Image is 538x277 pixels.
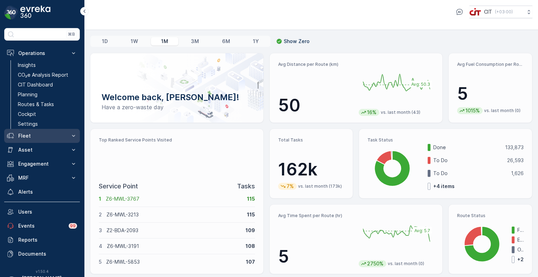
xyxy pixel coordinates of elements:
p: Tasks [237,181,255,191]
p: vs. last month (0) [388,261,424,266]
p: 108 [246,243,255,250]
p: 2 [99,211,102,218]
p: Top Ranked Service Points Visited [99,137,255,143]
p: Engagement [18,160,66,167]
button: Operations [4,46,80,60]
p: 7% [286,183,295,190]
p: Expired [517,236,524,243]
p: Insights [18,62,36,69]
p: Documents [18,250,77,257]
span: v 1.50.4 [4,269,80,273]
p: Cockpit [18,111,36,118]
p: Reports [18,236,77,243]
p: 16% [366,109,377,116]
button: Fleet [4,129,80,143]
p: Task Status [367,137,524,143]
p: 5 [457,83,524,104]
p: + 2 [517,256,525,263]
p: CIT [484,8,492,15]
p: Z6-MWL-5853 [106,258,241,265]
p: Operations [18,50,66,57]
a: Documents [4,247,80,261]
p: Have a zero-waste day [102,103,252,111]
p: Service Point [99,181,138,191]
p: 26,593 [507,157,524,164]
p: 2750% [366,260,384,267]
a: Events99 [4,219,80,233]
a: Alerts [4,185,80,199]
p: To Do [433,170,506,177]
p: 5 [99,258,102,265]
p: 1M [161,38,168,45]
p: Z2-BDA-2093 [106,227,241,234]
p: 3 [99,227,102,234]
p: 50 [278,95,353,116]
p: vs. last month (43) [381,110,420,115]
img: logo [4,6,18,20]
p: Route Status [457,213,524,219]
p: 1 [99,195,101,202]
p: Done [433,144,501,151]
p: 133,873 [505,144,524,151]
p: 99 [70,223,76,229]
a: CO₂e Analysis Report [15,70,80,80]
p: Finished [517,227,524,234]
button: MRF [4,171,80,185]
p: 4 [99,243,102,250]
a: Routes & Tasks [15,99,80,109]
p: MRF [18,174,66,181]
p: Fleet [18,132,66,139]
p: 1,626 [511,170,524,177]
a: Planning [15,90,80,99]
p: Avg Time Spent per Route (hr) [278,213,353,219]
p: Z6-MWL-3191 [107,243,241,250]
p: 115 [247,211,255,218]
p: 5 [278,246,353,267]
p: Asset [18,146,66,153]
p: CO₂e Analysis Report [18,71,68,78]
p: Users [18,208,77,215]
p: 115 [247,195,255,202]
a: CIT Dashboard [15,80,80,90]
p: vs. last month (0) [484,108,520,113]
p: Show Zero [284,38,310,45]
p: Alerts [18,188,77,195]
p: 6M [222,38,230,45]
img: logo_dark-DEwI_e13.png [20,6,50,20]
p: 107 [246,258,255,265]
p: Settings [18,120,38,127]
p: 1015% [465,107,481,114]
p: + 4 items [433,183,455,190]
p: 1Y [253,38,259,45]
p: ⌘B [68,32,75,37]
p: Avg Fuel Consumption per Route (lt) [457,62,524,67]
p: Events [18,222,64,229]
p: To Do [433,157,503,164]
p: Planning [18,91,37,98]
p: 162k [278,159,345,180]
a: Users [4,205,80,219]
button: Engagement [4,157,80,171]
p: Welcome back, [PERSON_NAME]! [102,92,252,103]
button: CIT(+03:00) [469,6,532,18]
a: Settings [15,119,80,129]
p: Total Tasks [278,137,345,143]
p: 3M [191,38,199,45]
p: Z6-MWL-3213 [106,211,242,218]
p: 1W [131,38,138,45]
a: Insights [15,60,80,70]
p: ( +03:00 ) [495,9,513,15]
p: 109 [246,227,255,234]
p: CIT Dashboard [18,81,53,88]
img: cit-logo_pOk6rL0.png [469,8,481,16]
p: Avg Distance per Route (km) [278,62,353,67]
p: Routes & Tasks [18,101,54,108]
p: vs. last month (173k) [298,183,342,189]
a: Cockpit [15,109,80,119]
p: Z6-MWL-3767 [106,195,242,202]
p: 1D [102,38,108,45]
p: Offline [517,246,524,253]
button: Asset [4,143,80,157]
a: Reports [4,233,80,247]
